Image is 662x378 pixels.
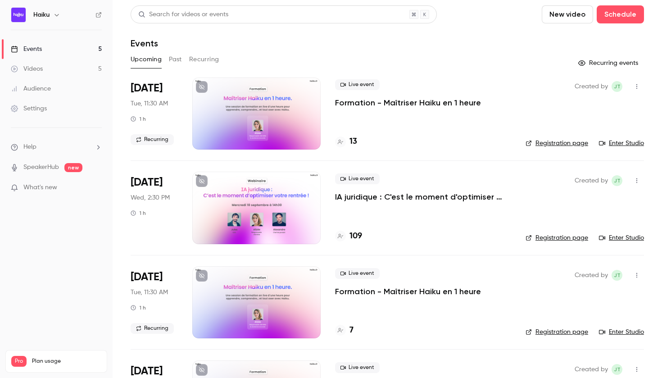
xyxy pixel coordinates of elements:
[335,136,357,148] a: 13
[131,175,163,190] span: [DATE]
[11,356,27,367] span: Pro
[335,324,354,337] a: 7
[597,5,644,23] button: Schedule
[131,323,174,334] span: Recurring
[33,10,50,19] h6: Haiku
[612,364,622,375] span: jean Touzet
[599,328,644,337] a: Enter Studio
[335,191,511,202] a: IA juridique : C'est le moment d'optimiser votre rentrée !
[11,45,42,54] div: Events
[542,5,593,23] button: New video
[131,172,178,244] div: Sep 10 Wed, 2:30 PM (Europe/Paris)
[131,115,146,123] div: 1 h
[612,175,622,186] span: jean Touzet
[138,10,228,19] div: Search for videos or events
[131,77,178,150] div: Sep 9 Tue, 11:30 AM (Europe/Paris)
[11,142,102,152] li: help-dropdown-opener
[335,268,380,279] span: Live event
[11,64,43,73] div: Videos
[131,38,158,49] h1: Events
[131,193,170,202] span: Wed, 2:30 PM
[64,163,82,172] span: new
[131,270,163,284] span: [DATE]
[169,52,182,67] button: Past
[526,233,588,242] a: Registration page
[526,139,588,148] a: Registration page
[599,233,644,242] a: Enter Studio
[91,184,102,192] iframe: Noticeable Trigger
[575,81,608,92] span: Created by
[614,270,621,281] span: jT
[335,362,380,373] span: Live event
[612,270,622,281] span: jean Touzet
[599,139,644,148] a: Enter Studio
[349,230,362,242] h4: 109
[335,97,481,108] a: Formation - Maîtriser Haiku en 1 heure
[575,364,608,375] span: Created by
[23,142,36,152] span: Help
[11,84,51,93] div: Audience
[335,286,481,297] a: Formation - Maîtriser Haiku en 1 heure
[614,364,621,375] span: jT
[614,175,621,186] span: jT
[335,79,380,90] span: Live event
[131,99,168,108] span: Tue, 11:30 AM
[612,81,622,92] span: jean Touzet
[574,56,644,70] button: Recurring events
[526,328,588,337] a: Registration page
[575,175,608,186] span: Created by
[32,358,101,365] span: Plan usage
[23,183,57,192] span: What's new
[131,209,146,217] div: 1 h
[614,81,621,92] span: jT
[131,134,174,145] span: Recurring
[131,266,178,338] div: Sep 16 Tue, 11:30 AM (Europe/Paris)
[23,163,59,172] a: SpeakerHub
[335,173,380,184] span: Live event
[131,288,168,297] span: Tue, 11:30 AM
[189,52,219,67] button: Recurring
[131,81,163,96] span: [DATE]
[11,104,47,113] div: Settings
[349,136,357,148] h4: 13
[11,8,26,22] img: Haiku
[575,270,608,281] span: Created by
[335,230,362,242] a: 109
[349,324,354,337] h4: 7
[131,304,146,311] div: 1 h
[131,52,162,67] button: Upcoming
